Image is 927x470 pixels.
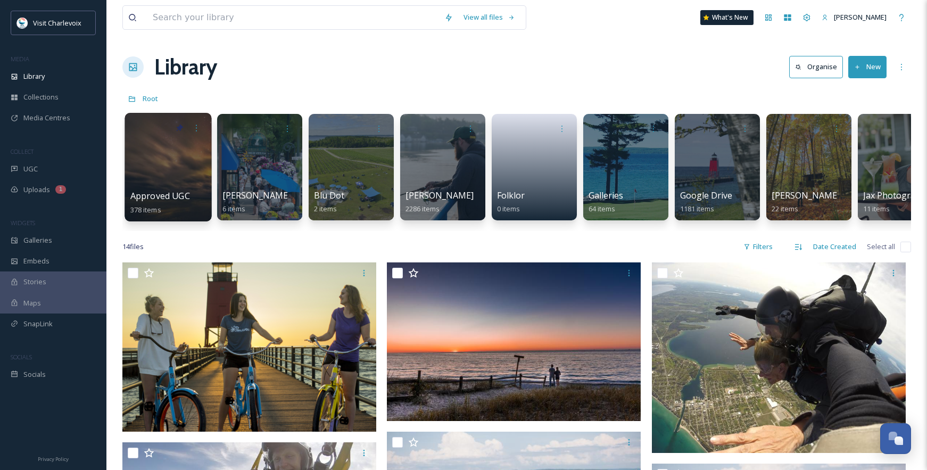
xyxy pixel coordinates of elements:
span: [PERSON_NAME] [405,189,474,201]
span: [PERSON_NAME] [834,12,887,22]
a: Library [154,51,217,83]
span: 6 items [222,204,245,213]
a: Root [143,92,158,105]
img: Lake Michigan Sunset.jpg [387,262,641,421]
a: Privacy Policy [38,452,69,465]
span: Maps [23,298,41,308]
span: COLLECT [11,147,34,155]
span: Uploads [23,185,50,195]
a: Approved UGC378 items [130,191,190,215]
span: SOCIALS [11,353,32,361]
span: Google Drive [680,189,732,201]
img: 1043.png [122,262,376,432]
span: Root [143,94,158,103]
span: MEDIA [11,55,29,63]
span: Collections [23,92,59,102]
a: [PERSON_NAME] downtown shopping6 items [222,191,375,213]
span: Galleries [23,235,52,245]
a: Folklor0 items [497,191,525,213]
img: Visit-Charlevoix_Logo.jpg [17,18,28,28]
span: [PERSON_NAME] downtown shopping [222,189,375,201]
span: 1181 items [680,204,714,213]
span: 14 file s [122,242,144,252]
span: Approved UGC [130,190,190,202]
span: Media Centres [23,113,70,123]
div: 1 [55,185,66,194]
span: 22 items [772,204,798,213]
button: New [848,56,887,78]
span: Galleries [589,189,623,201]
span: 2 items [314,204,337,213]
span: Embeds [23,256,49,266]
span: Stories [23,277,46,287]
a: View all files [458,7,520,28]
span: WIDGETS [11,219,35,227]
span: Blu Dot [314,189,344,201]
span: Library [23,71,45,81]
a: Google Drive1181 items [680,191,732,213]
a: Galleries64 items [589,191,623,213]
span: 64 items [589,204,615,213]
button: Open Chat [880,423,911,454]
span: Visit Charlevoix [33,18,81,28]
span: UGC [23,164,38,174]
input: Search your library [147,6,439,29]
span: 11 items [863,204,890,213]
span: Socials [23,369,46,380]
span: 0 items [497,204,520,213]
span: [PERSON_NAME]-fromlovemichigan [772,189,915,201]
span: 378 items [130,204,161,214]
div: Date Created [808,236,862,257]
span: Folklor [497,189,525,201]
button: Organise [789,56,843,78]
a: Organise [789,56,848,78]
a: [PERSON_NAME] [816,7,892,28]
div: Filters [738,236,778,257]
a: Blu Dot2 items [314,191,344,213]
img: skydive.jpeg [652,262,906,453]
span: 2286 items [405,204,440,213]
a: What's New [700,10,754,25]
span: SnapLink [23,319,53,329]
span: Select all [867,242,895,252]
a: [PERSON_NAME]2286 items [405,191,474,213]
span: Privacy Policy [38,456,69,463]
a: [PERSON_NAME]-fromlovemichigan22 items [772,191,915,213]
